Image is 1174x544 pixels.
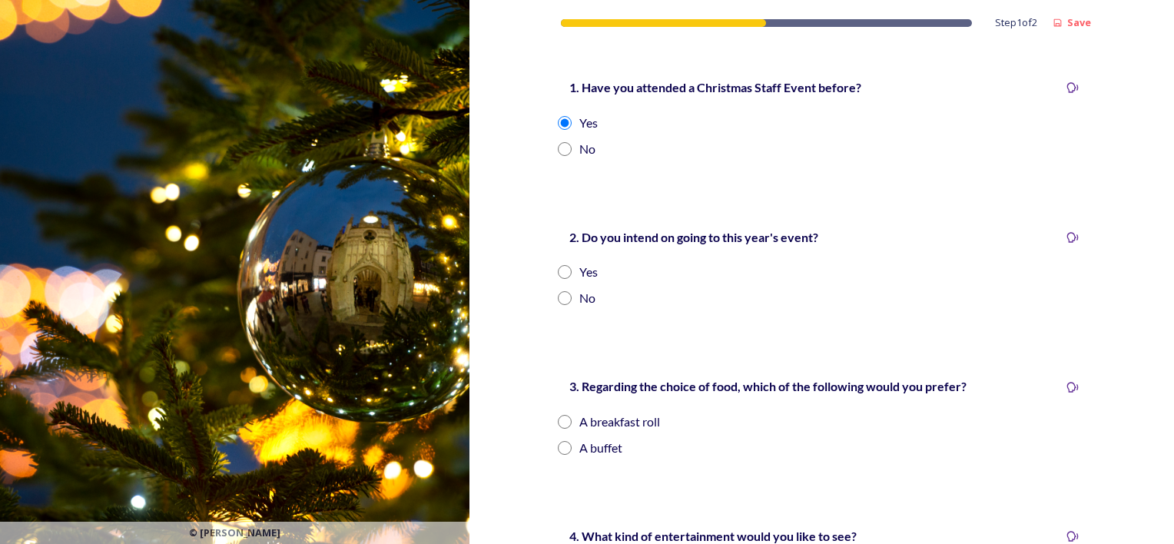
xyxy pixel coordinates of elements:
[579,413,660,431] div: A breakfast roll
[579,114,598,132] div: Yes
[579,439,622,457] div: A buffet
[569,529,857,543] strong: 4. What kind of entertainment would you like to see?
[579,140,595,158] div: No
[579,263,598,281] div: Yes
[579,289,595,307] div: No
[569,230,818,244] strong: 2. Do you intend on going to this year's event?
[569,379,967,393] strong: 3. Regarding the choice of food, which of the following would you prefer?
[1067,15,1091,29] strong: Save
[569,80,861,95] strong: 1. Have you attended a Christmas Staff Event before?
[995,15,1037,30] span: Step 1 of 2
[189,526,280,540] span: © [PERSON_NAME]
